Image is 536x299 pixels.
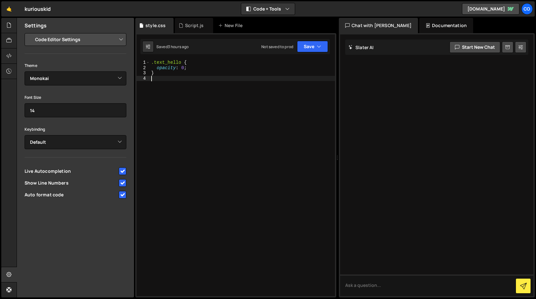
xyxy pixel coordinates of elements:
[137,76,150,81] div: 4
[25,180,118,186] span: Show Line Numbers
[137,65,150,71] div: 2
[25,126,45,133] label: Keybinding
[25,22,47,29] h2: Settings
[297,41,328,52] button: Save
[25,168,118,174] span: Live Autocompletion
[339,18,418,33] div: Chat with [PERSON_NAME]
[218,22,245,29] div: New File
[1,1,17,17] a: 🤙
[419,18,473,33] div: Documentation
[462,3,519,15] a: [DOMAIN_NAME]
[25,62,37,69] label: Theme
[25,94,41,101] label: Font Size
[137,70,150,76] div: 3
[168,44,189,49] div: 3 hours ago
[185,22,204,29] div: Script.js
[521,3,533,15] a: Co
[25,5,51,13] div: kuriouskid
[145,22,166,29] div: style.css
[156,44,189,49] div: Saved
[137,60,150,65] div: 1
[348,44,374,50] h2: Slater AI
[25,192,118,198] span: Auto format code
[241,3,295,15] button: Code + Tools
[450,41,500,53] button: Start new chat
[261,44,293,49] div: Not saved to prod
